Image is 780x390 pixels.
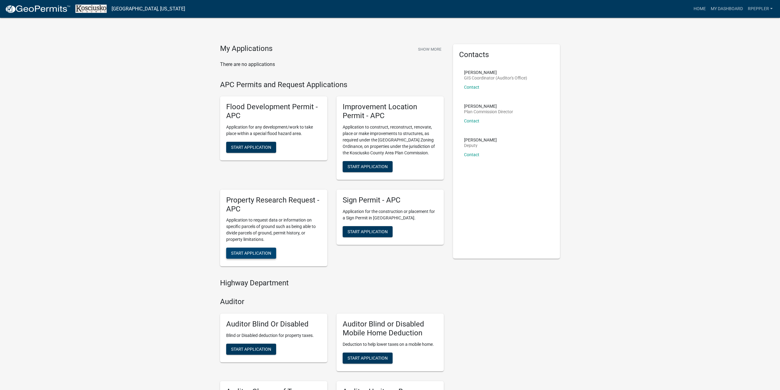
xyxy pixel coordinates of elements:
span: Start Application [231,251,271,256]
h4: APC Permits and Request Applications [220,80,444,89]
p: GIS Coordinator (Auditor's Office) [464,76,527,80]
h5: Property Research Request - APC [226,196,321,214]
a: [GEOGRAPHIC_DATA], [US_STATE] [112,4,185,14]
button: Start Application [226,142,276,153]
button: Start Application [343,161,393,172]
a: Contact [464,152,479,157]
a: Contact [464,118,479,123]
a: Contact [464,85,479,90]
span: Start Application [231,346,271,351]
p: [PERSON_NAME] [464,70,527,75]
a: My Dashboard [708,3,745,15]
p: Application for any development/work to take place within a special flood hazard area. [226,124,321,137]
h4: My Applications [220,44,272,53]
button: Start Application [226,248,276,259]
span: Start Application [348,164,388,169]
button: Start Application [343,226,393,237]
p: [PERSON_NAME] [464,104,513,108]
h5: Auditor Blind or Disabled Mobile Home Deduction [343,320,438,338]
p: Blind or Disabled deduction for property taxes. [226,332,321,339]
p: Deduction to help lower taxes on a mobile home. [343,341,438,348]
button: Start Application [226,344,276,355]
h4: Auditor [220,297,444,306]
button: Start Application [343,353,393,364]
h5: Flood Development Permit - APC [226,102,321,120]
p: Plan Commission Director [464,110,513,114]
span: Start Application [231,145,271,149]
span: Start Application [348,355,388,360]
h5: Contacts [459,50,554,59]
p: Application to construct, reconstruct, renovate, place or make improvements to structures, as req... [343,124,438,156]
p: [PERSON_NAME] [464,138,497,142]
img: Kosciusko County, Indiana [75,5,107,13]
h4: Highway Department [220,279,444,288]
a: Home [691,3,708,15]
p: Deputy [464,143,497,148]
p: There are no applications [220,61,444,68]
h5: Auditor Blind Or Disabled [226,320,321,329]
h5: Improvement Location Permit - APC [343,102,438,120]
h5: Sign Permit - APC [343,196,438,205]
a: rpeppler [745,3,775,15]
p: Application to request data or information on specific parcels of ground such as being able to di... [226,217,321,243]
p: Application for the construction or placement for a Sign Permit in [GEOGRAPHIC_DATA]. [343,208,438,221]
span: Start Application [348,229,388,234]
button: Show More [416,44,444,54]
